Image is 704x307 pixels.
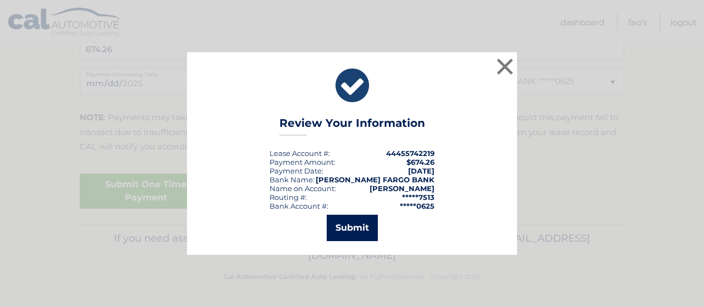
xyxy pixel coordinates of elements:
span: $674.26 [406,158,435,166]
span: [DATE] [408,166,435,175]
strong: [PERSON_NAME] FARGO BANK [316,175,435,184]
div: Bank Account #: [269,202,328,210]
strong: [PERSON_NAME] [370,184,435,193]
strong: 44455742219 [386,149,435,158]
h3: Review Your Information [279,116,425,136]
button: Submit [327,215,378,241]
span: Payment Date [269,166,322,175]
div: Lease Account #: [269,149,330,158]
button: × [494,55,516,77]
div: Routing #: [269,193,307,202]
div: Bank Name: [269,175,315,184]
div: Payment Amount: [269,158,335,166]
div: : [269,166,323,175]
div: Name on Account: [269,184,336,193]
